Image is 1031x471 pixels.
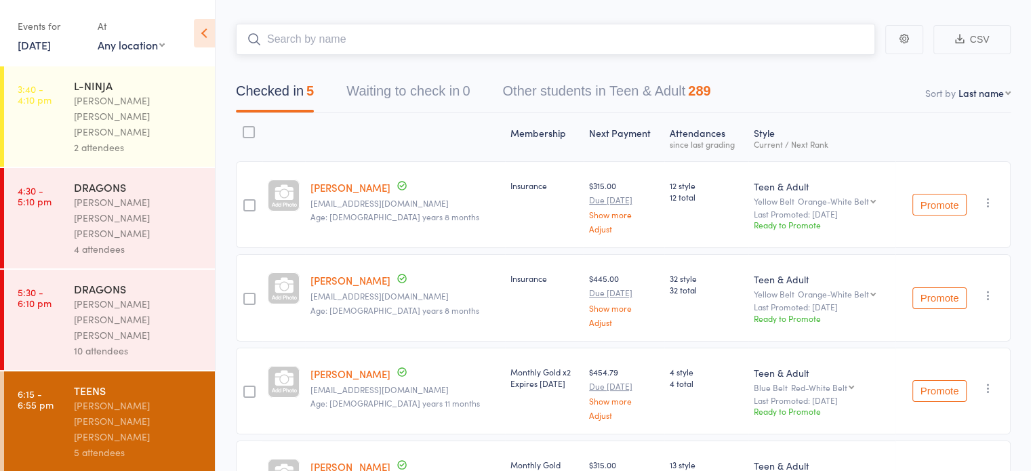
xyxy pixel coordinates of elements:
a: Adjust [589,224,659,233]
span: 32 style [670,272,743,284]
div: $445.00 [589,272,659,326]
div: DRAGONS [74,281,203,296]
small: cancerianvinay@gmail.com [310,291,500,301]
button: Other students in Teen & Adult289 [502,77,710,112]
div: At [98,15,165,37]
a: 3:40 -4:10 pmL-NINJA[PERSON_NAME] [PERSON_NAME] [PERSON_NAME]2 attendees [4,66,215,167]
a: [PERSON_NAME] [310,180,390,194]
div: Ready to Promote [754,312,890,324]
div: Events for [18,15,84,37]
small: Last Promoted: [DATE] [754,302,890,312]
div: DRAGONS [74,180,203,194]
a: 5:30 -6:10 pmDRAGONS[PERSON_NAME] [PERSON_NAME] [PERSON_NAME]10 attendees [4,270,215,370]
div: Blue Belt [754,383,890,392]
div: Atten­dances [664,119,748,155]
div: [PERSON_NAME] [PERSON_NAME] [PERSON_NAME] [74,194,203,241]
button: CSV [933,25,1011,54]
div: TEENS [74,383,203,398]
a: [PERSON_NAME] [310,367,390,381]
span: 12 total [670,191,743,203]
div: Monthly Gold x2 [510,366,578,389]
div: 4 attendees [74,241,203,257]
div: Expires [DATE] [510,377,578,389]
label: Sort by [925,86,956,100]
div: Membership [505,119,584,155]
div: 289 [688,83,710,98]
time: 5:30 - 6:10 pm [18,287,52,308]
div: 5 [306,83,314,98]
div: Any location [98,37,165,52]
div: [PERSON_NAME] [PERSON_NAME] [PERSON_NAME] [74,93,203,140]
span: 13 style [670,459,743,470]
div: Yellow Belt [754,197,890,205]
time: 3:40 - 4:10 pm [18,83,52,105]
div: Last name [958,86,1004,100]
input: Search by name [236,24,875,55]
a: [DATE] [18,37,51,52]
small: wtram321@gmail.com [310,199,500,208]
div: Orange-White Belt [798,197,869,205]
div: [PERSON_NAME] [PERSON_NAME] [PERSON_NAME] [74,398,203,445]
small: Last Promoted: [DATE] [754,396,890,405]
div: [PERSON_NAME] [PERSON_NAME] [PERSON_NAME] [74,296,203,343]
button: Promote [912,287,967,309]
div: Orange-White Belt [798,289,869,298]
small: Due [DATE] [589,288,659,298]
small: Last Promoted: [DATE] [754,209,890,219]
div: Teen & Adult [754,366,890,380]
time: 6:15 - 6:55 pm [18,388,54,410]
div: 10 attendees [74,343,203,359]
div: Style [748,119,895,155]
a: Show more [589,304,659,312]
small: Due [DATE] [589,382,659,391]
div: Yellow Belt [754,289,890,298]
div: 2 attendees [74,140,203,155]
div: since last grading [670,140,743,148]
a: Adjust [589,411,659,419]
div: Monthly Gold [510,459,578,470]
div: Insurance [510,272,578,284]
div: Red-White Belt [791,383,847,392]
div: 0 [462,83,470,98]
button: Promote [912,380,967,402]
time: 4:30 - 5:10 pm [18,185,52,207]
a: Show more [589,210,659,219]
div: Ready to Promote [754,219,890,230]
span: Age: [DEMOGRAPHIC_DATA] years 8 months [310,304,479,316]
span: 12 style [670,180,743,191]
small: karunnaidoo@hotmail.com [310,385,500,394]
div: $315.00 [589,180,659,233]
span: 4 total [670,377,743,389]
button: Promote [912,194,967,216]
div: Teen & Adult [754,272,890,286]
div: Current / Next Rank [754,140,890,148]
div: Insurance [510,180,578,191]
button: Waiting to check in0 [346,77,470,112]
span: 4 style [670,366,743,377]
a: [PERSON_NAME] [310,273,390,287]
button: Checked in5 [236,77,314,112]
div: $454.79 [589,366,659,419]
div: Ready to Promote [754,405,890,417]
span: Age: [DEMOGRAPHIC_DATA] years 8 months [310,211,479,222]
small: Due [DATE] [589,195,659,205]
a: 4:30 -5:10 pmDRAGONS[PERSON_NAME] [PERSON_NAME] [PERSON_NAME]4 attendees [4,168,215,268]
span: Age: [DEMOGRAPHIC_DATA] years 11 months [310,397,480,409]
div: Next Payment [584,119,664,155]
div: 5 attendees [74,445,203,460]
a: Show more [589,396,659,405]
div: Teen & Adult [754,180,890,193]
div: L-NINJA [74,78,203,93]
span: 32 total [670,284,743,295]
a: Adjust [589,318,659,327]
